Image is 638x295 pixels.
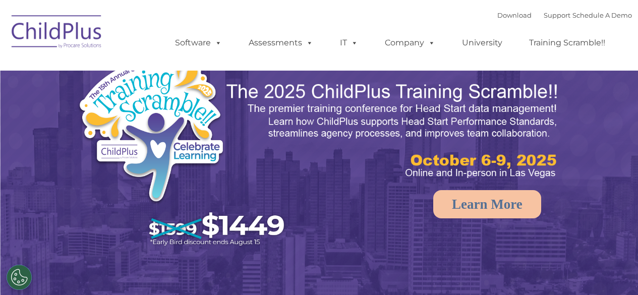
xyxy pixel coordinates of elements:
[497,11,532,19] a: Download
[165,33,232,53] a: Software
[544,11,570,19] a: Support
[433,190,541,218] a: Learn More
[7,8,107,58] img: ChildPlus by Procare Solutions
[239,33,323,53] a: Assessments
[497,11,632,19] font: |
[375,33,445,53] a: Company
[452,33,512,53] a: University
[7,265,32,290] button: Cookies Settings
[330,33,368,53] a: IT
[519,33,615,53] a: Training Scramble!!
[572,11,632,19] a: Schedule A Demo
